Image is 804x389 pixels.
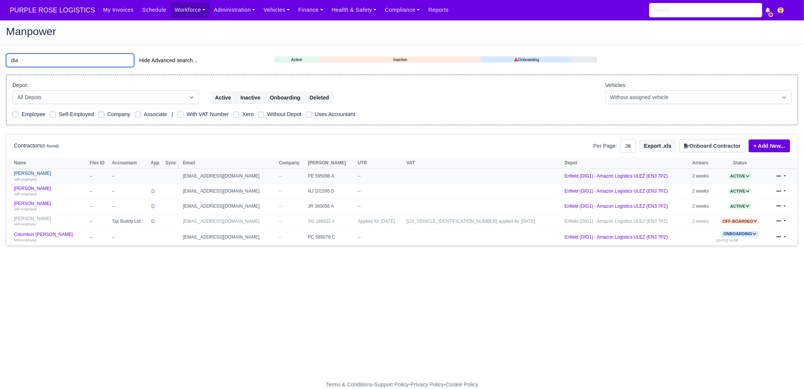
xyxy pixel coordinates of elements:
th: Arrears [690,158,714,169]
a: Columbus [PERSON_NAME] self-employed [14,232,86,243]
td: -- [110,169,149,184]
td: [EMAIL_ADDRESS][DOMAIN_NAME] [181,214,277,229]
h6: Contractors [14,142,59,149]
a: Vehicles [260,3,294,17]
a: Administration [209,3,259,17]
td: 2 weeks [690,214,714,229]
th: Accountant [110,158,149,169]
td: -- [356,169,404,184]
td: 2 weeks [690,184,714,199]
th: Email [181,158,277,169]
td: -- [356,229,404,245]
a: Finance [294,3,327,17]
td: [EMAIL_ADDRESS][DOMAIN_NAME] [181,199,277,214]
a: Health & Safety [327,3,381,17]
span: Onboarding [721,231,758,237]
small: (5 found) [42,144,59,148]
small: self-employed [14,177,37,181]
td: -- [88,184,110,199]
a: Active [728,204,751,209]
label: Depot: [12,81,28,90]
input: Search... [649,3,762,17]
span: Active [728,173,751,179]
label: With VAT Number [186,110,229,119]
button: Active [210,91,236,104]
th: VAT [405,158,563,169]
td: Tax Buddy Ltd [110,214,149,229]
label: Vehicles: [605,81,627,90]
span: | [171,111,173,117]
a: Compliance [381,3,424,17]
td: -- [110,229,149,245]
button: Export .xls [639,139,676,152]
td: -- [88,214,110,229]
button: Hide Advanced search... [134,54,202,67]
td: -- [88,169,110,184]
a: Workforce [171,3,210,17]
label: Associate [144,110,167,119]
a: Inactive [319,57,481,63]
td: -- [356,184,404,199]
label: Xero [242,110,254,119]
a: My Invoices [99,3,138,17]
th: Sync [164,158,181,169]
iframe: Chat Widget [766,353,804,389]
div: Manpower [0,20,804,44]
a: Enfield (DIG1) - Amazon Logistics ULEZ (EN3 7PZ) [564,204,668,209]
label: Employee [21,110,45,119]
button: Deleted [305,91,334,104]
a: Active [728,188,751,194]
th: App [149,158,164,169]
span: -- [279,219,282,224]
th: Company [277,158,306,169]
span: -- [279,188,282,194]
td: -- [356,199,404,214]
a: Privacy Policy [411,381,444,387]
a: Active [274,57,319,63]
td: Applied for [DATE] [356,214,404,229]
td: 2 weeks [690,199,714,214]
small: self-employed [14,238,37,242]
h2: Manpower [6,26,798,37]
td: -- [110,184,149,199]
a: [PERSON_NAME] self-employed [14,171,86,182]
small: self-employed [14,207,37,211]
td: SG 186832 A [306,214,356,229]
small: [DATE] 09:58 [717,238,738,242]
a: PURPLE ROSE LOGISTICS [6,3,99,18]
a: Off-boarded [721,219,759,224]
a: Onboarding [481,57,572,63]
span: -- [279,234,282,240]
label: Uses Accountant [315,110,355,119]
td: NJ 101595 D [306,184,356,199]
a: Cookie Policy [446,381,478,387]
td: [US_VEHICLE_IDENTIFICATION_NUMBER] applied for [DATE] [405,214,563,229]
td: -- [110,199,149,214]
div: + Add New... [746,139,790,152]
td: [EMAIL_ADDRESS][DOMAIN_NAME] [181,169,277,184]
th: Depot [562,158,690,169]
label: Per Page: [593,142,617,150]
a: Enfield (DIG1) - Amazon Logistics ULEZ (EN3 7PZ) [564,234,668,240]
td: JR 360056 A [306,199,356,214]
button: Onboard Contractor [679,139,746,152]
small: self-employed [14,192,37,196]
span: -- [279,173,282,179]
th: UTR [356,158,404,169]
td: PE 595096 A [306,169,356,184]
th: [PERSON_NAME] [306,158,356,169]
th: Flex ID [88,158,110,169]
a: + Add New... [749,139,790,152]
a: Schedule [138,3,170,17]
th: Status [715,158,765,169]
small: self-employed [14,222,37,226]
a: [PERSON_NAME] self-employed [14,216,86,227]
a: [PERSON_NAME] self-employed [14,201,86,212]
a: [PERSON_NAME] self-employed [14,186,86,197]
th: Name [6,158,88,169]
label: Company [107,110,130,119]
